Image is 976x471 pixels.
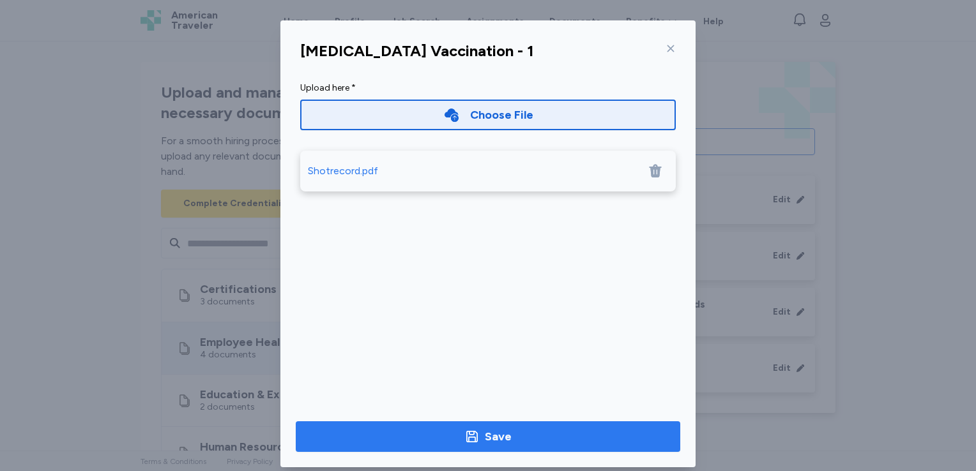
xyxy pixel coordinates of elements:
[300,41,534,61] div: [MEDICAL_DATA] Vaccination - 1
[296,421,680,452] button: Save
[300,82,676,94] div: Upload here *
[485,428,512,445] div: Save
[470,106,533,124] div: Choose File
[308,163,378,179] div: Shotrecord.pdf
